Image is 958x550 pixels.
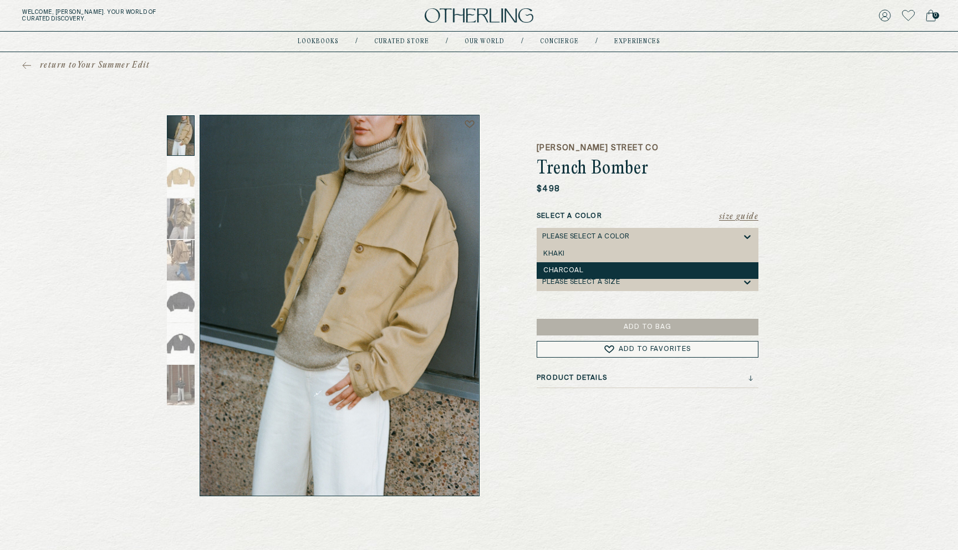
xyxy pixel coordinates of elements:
[537,374,607,382] h3: Product Details
[614,39,660,44] a: experiences
[446,37,448,46] div: /
[542,278,620,286] div: Please select a Size
[167,323,195,364] img: Thumbnail 6
[167,282,195,322] img: Thumbnail 5
[537,319,758,335] button: Add to Bag
[542,233,630,241] div: Please select a Color
[543,267,752,274] div: Charcoal
[374,39,429,44] a: Curated store
[719,211,758,222] button: Size Guide
[619,346,691,353] span: Add to Favorites
[595,37,598,46] div: /
[543,250,752,258] div: Khaki
[22,9,296,22] h5: Welcome, [PERSON_NAME] . Your world of curated discovery.
[167,157,195,197] img: Thumbnail 2
[926,8,936,23] a: 0
[465,39,505,44] a: Our world
[355,37,358,46] div: /
[537,142,758,154] h5: [PERSON_NAME] Street Co
[167,198,195,239] img: Thumbnail 3
[167,240,195,281] img: Thumbnail 4
[540,39,579,44] a: concierge
[167,365,195,405] img: Thumbnail 7
[521,37,523,46] div: /
[298,39,339,44] a: lookbooks
[425,8,533,23] img: logo
[537,159,758,179] h1: Trench Bomber
[200,115,479,496] img: TRENCH BOMBER
[537,211,758,221] label: Select a Color
[932,12,939,19] span: 0
[537,184,560,195] p: $498
[40,60,150,71] span: return to Your Summer Edit
[537,341,758,358] button: Add to Favorites
[22,60,150,71] a: return toYour Summer Edit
